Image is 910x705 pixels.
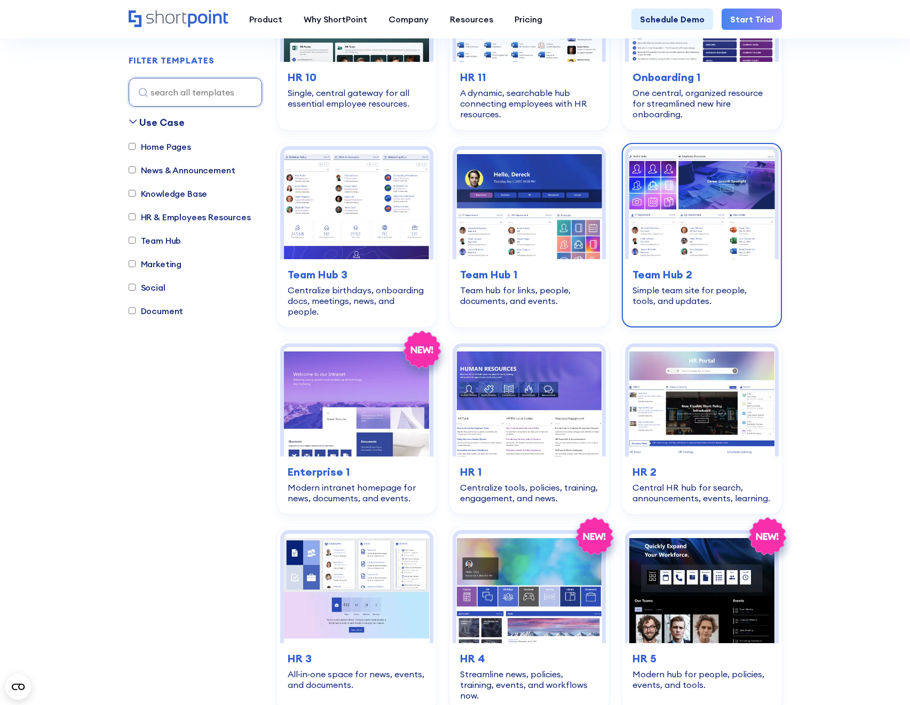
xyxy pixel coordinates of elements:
[129,57,215,65] div: FILTER TEMPLATES
[129,78,262,107] input: search all templates
[456,347,602,456] img: HR 1 – Human Resources Template: Centralize tools, policies, training, engagement, and news.
[460,464,598,480] h3: HR 1
[629,347,774,456] img: HR 2 - HR Intranet Portal: Central HR hub for search, announcements, events, learning.
[622,143,781,327] a: Team Hub 2 – SharePoint Template Team Site: Simple team site for people, tools, and updates.Team ...
[288,482,426,503] div: Modern intranet homepage for news, documents, and events.
[632,285,771,306] div: Simple team site for people, tools, and updates.
[450,13,493,26] div: Resources
[629,150,774,259] img: Team Hub 2 – SharePoint Template Team Site: Simple team site for people, tools, and updates.
[284,150,430,259] img: Team Hub 3 – SharePoint Team Site Template: Centralize birthdays, onboarding docs, meetings, news...
[629,534,774,643] img: HR 5 – Human Resource Template: Modern hub for people, policies, events, and tools.
[632,69,771,85] h3: Onboarding 1
[139,115,185,130] div: Use Case
[293,9,378,30] a: Why ShortPoint
[129,167,136,174] input: News & Announcement
[129,190,136,197] input: Knowledge Base
[460,669,598,701] div: Streamline news, policies, training, events, and workflows now.
[632,482,771,503] div: Central HR hub for search, announcements, events, learning.
[129,187,208,200] label: Knowledge Base
[460,267,598,283] h3: Team Hub 1
[456,150,602,259] img: Team Hub 1 – SharePoint Online Modern Team Site Template: Team hub for links, people, documents, ...
[456,534,602,643] img: HR 4 – SharePoint HR Intranet Template: Streamline news, policies, training, events, and workflow...
[284,347,430,456] img: Enterprise 1 – SharePoint Homepage Design: Modern intranet homepage for news, documents, and events.
[718,581,910,705] iframe: Chat Widget
[239,9,293,30] a: Product
[460,87,598,119] div: A dynamic, searchable hub connecting employees with HR resources.
[249,13,282,26] div: Product
[632,651,771,667] h3: HR 5
[449,340,609,514] a: HR 1 – Human Resources Template: Centralize tools, policies, training, engagement, and news.HR 1C...
[632,669,771,690] div: Modern hub for people, policies, events, and tools.
[129,258,182,270] label: Marketing
[129,281,165,294] label: Social
[722,9,782,30] a: Start Trial
[5,674,31,700] button: Open CMP widget
[622,340,781,514] a: HR 2 - HR Intranet Portal: Central HR hub for search, announcements, events, learning.HR 2Central...
[504,9,553,30] a: Pricing
[129,284,136,291] input: Social
[439,9,504,30] a: Resources
[129,308,136,315] input: Document
[389,13,429,26] div: Company
[288,669,426,690] div: All‑in‑one space for news, events, and documents.
[288,267,426,283] h3: Team Hub 3
[288,285,426,317] div: Centralize birthdays, onboarding docs, meetings, news, and people.
[632,267,771,283] h3: Team Hub 2
[129,214,136,221] input: HR & Employees Resources
[129,140,191,153] label: Home Pages
[304,13,367,26] div: Why ShortPoint
[129,237,136,244] input: Team Hub
[449,143,609,327] a: Team Hub 1 – SharePoint Online Modern Team Site Template: Team hub for links, people, documents, ...
[129,143,136,150] input: Home Pages
[129,261,136,268] input: Marketing
[129,164,235,177] label: News & Announcement
[288,651,426,667] h3: HR 3
[515,13,542,26] div: Pricing
[378,9,439,30] a: Company
[129,10,228,28] a: Home
[460,482,598,503] div: Centralize tools, policies, training, engagement, and news.
[460,285,598,306] div: Team hub for links, people, documents, and events.
[460,651,598,667] h3: HR 4
[460,69,598,85] h3: HR 11
[277,143,437,327] a: Team Hub 3 – SharePoint Team Site Template: Centralize birthdays, onboarding docs, meetings, news...
[288,69,426,85] h3: HR 10
[632,87,771,119] div: One central, organized resource for streamlined new hire onboarding.
[129,305,184,317] label: Document
[632,464,771,480] h3: HR 2
[129,211,251,223] label: HR & Employees Resources
[277,340,437,514] a: Enterprise 1 – SharePoint Homepage Design: Modern intranet homepage for news, documents, and even...
[631,9,713,30] a: Schedule Demo
[129,234,181,247] label: Team Hub
[288,464,426,480] h3: Enterprise 1
[288,87,426,109] div: Single, central gateway for all essential employee resources.
[284,534,430,643] img: HR 3 – HR Intranet Template: All‑in‑one space for news, events, and documents.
